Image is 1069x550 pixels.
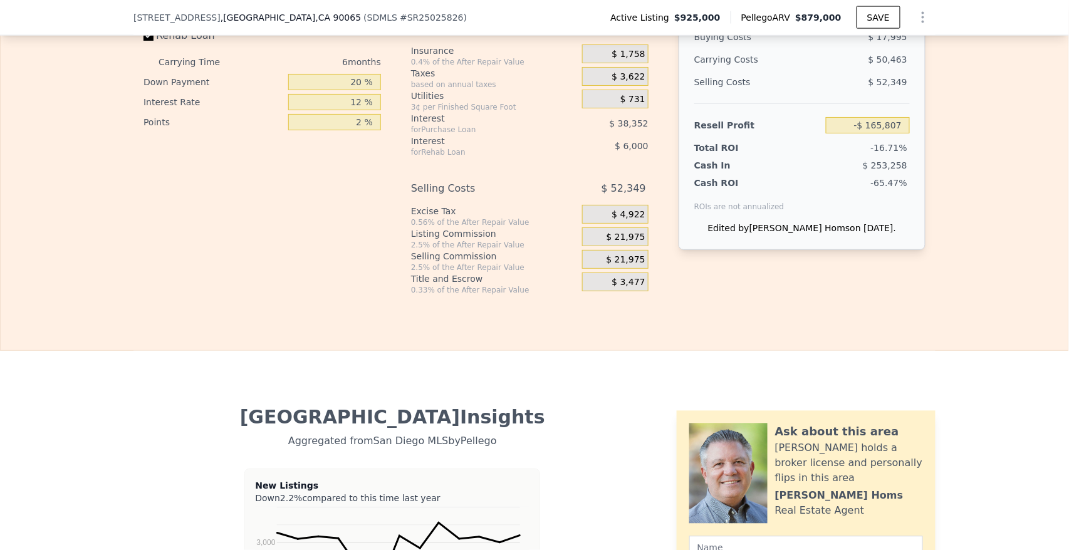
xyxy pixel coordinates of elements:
span: $ 21,975 [607,254,645,266]
div: Cash ROI [694,177,785,189]
button: Show Options [910,5,936,30]
text: 3,000 [257,539,276,547]
span: , [GEOGRAPHIC_DATA] [221,11,361,24]
div: Interest Rate [143,92,283,112]
div: Ask about this area [775,423,899,441]
div: Carrying Time [159,52,240,72]
span: $ 17,995 [868,32,907,42]
button: SAVE [857,6,900,29]
div: Selling Costs [694,71,821,93]
span: $ 21,975 [607,232,645,243]
span: $879,000 [795,13,842,23]
div: Taxes [411,67,577,80]
div: Real Estate Agent [775,504,865,519]
div: for Rehab Loan [411,147,551,157]
div: Edited by [PERSON_NAME] Homs on [DATE]. [694,222,910,234]
label: Rehab Loan [143,24,283,47]
div: Down Payment [143,72,283,92]
div: Excise Tax [411,205,577,217]
div: [PERSON_NAME] Homs [775,489,904,504]
div: Interest [411,112,551,125]
div: [GEOGRAPHIC_DATA] Insights [143,406,642,428]
span: Pellego ARV [741,11,796,24]
div: Interest [411,135,551,147]
span: $ 1,758 [612,49,645,60]
span: Active Listing [610,11,674,24]
div: Down compared to this time last year [255,492,529,499]
div: based on annual taxes [411,80,577,90]
div: 3¢ per Finished Square Foot [411,102,577,112]
span: $ 253,258 [863,160,907,170]
div: Listing Commission [411,227,577,240]
div: 0.4% of the After Repair Value [411,57,577,67]
div: 2.5% of the After Repair Value [411,262,577,272]
span: $925,000 [674,11,721,24]
div: Selling Costs [411,177,551,200]
span: , CA 90065 [315,13,361,23]
div: 0.56% of the After Repair Value [411,217,577,227]
div: Total ROI [694,142,773,154]
div: 0.33% of the After Repair Value [411,285,577,295]
div: Title and Escrow [411,272,577,285]
div: Buying Costs [694,26,821,48]
span: $ 731 [620,94,645,105]
div: ( ) [363,11,467,24]
div: Points [143,112,283,132]
span: $ 4,922 [612,209,645,221]
span: $ 52,349 [868,77,907,87]
div: 2.5% of the After Repair Value [411,240,577,250]
div: Cash In [694,159,773,172]
div: 6 months [245,52,381,72]
div: Selling Commission [411,250,577,262]
span: # SR25025826 [400,13,464,23]
span: -65.47% [871,178,907,188]
div: for Purchase Loan [411,125,551,135]
input: Rehab Loan [143,31,154,41]
div: Insurance [411,44,577,57]
div: Resell Profit [694,114,821,137]
span: $ 52,349 [602,177,646,200]
span: $ 3,477 [612,277,645,288]
span: $ 3,622 [612,71,645,83]
span: $ 38,352 [610,118,649,128]
div: New Listings [255,479,529,492]
span: [STREET_ADDRESS] [133,11,221,24]
div: Aggregated from San Diego MLS by Pellego [143,428,642,449]
span: $ 6,000 [615,141,648,151]
span: -16.71% [871,143,907,153]
span: $ 50,463 [868,54,907,65]
span: SDMLS [367,13,397,23]
span: 2.2% [280,493,303,503]
div: ROIs are not annualized [694,189,785,212]
div: [PERSON_NAME] holds a broker license and personally flips in this area [775,441,923,486]
div: Utilities [411,90,577,102]
div: Carrying Costs [694,48,773,71]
